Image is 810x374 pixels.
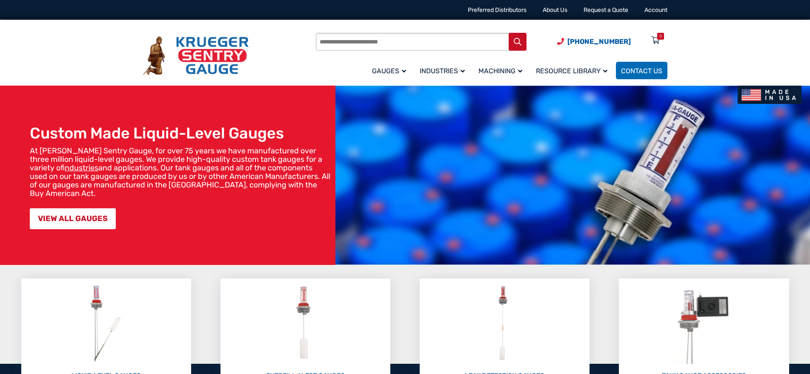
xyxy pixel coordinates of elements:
a: Industries [415,60,473,81]
a: industries [65,163,98,173]
span: Contact Us [621,67,662,75]
a: Request a Quote [584,6,628,14]
img: Liquid Level Gauges [83,283,129,364]
img: Krueger Sentry Gauge [143,36,249,75]
img: Tank Gauge Accessories [670,283,738,364]
h1: Custom Made Liquid-Level Gauges [30,124,331,142]
a: Preferred Distributors [468,6,527,14]
a: Machining [473,60,531,81]
a: Phone Number (920) 434-8860 [557,36,631,47]
a: Contact Us [616,62,667,79]
p: At [PERSON_NAME] Sentry Gauge, for over 75 years we have manufactured over three million liquid-l... [30,147,331,198]
a: Account [644,6,667,14]
span: Industries [420,67,465,75]
div: 0 [659,33,662,40]
span: [PHONE_NUMBER] [567,37,631,46]
a: Resource Library [531,60,616,81]
a: Gauges [367,60,415,81]
img: Leak Detection Gauges [488,283,521,364]
span: Machining [478,67,522,75]
span: Gauges [372,67,406,75]
span: Resource Library [536,67,607,75]
img: bg_hero_bannerksentry [335,86,810,265]
img: Made In USA [738,86,801,104]
a: About Us [543,6,567,14]
img: Overfill Alert Gauges [286,283,324,364]
a: VIEW ALL GAUGES [30,208,116,229]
